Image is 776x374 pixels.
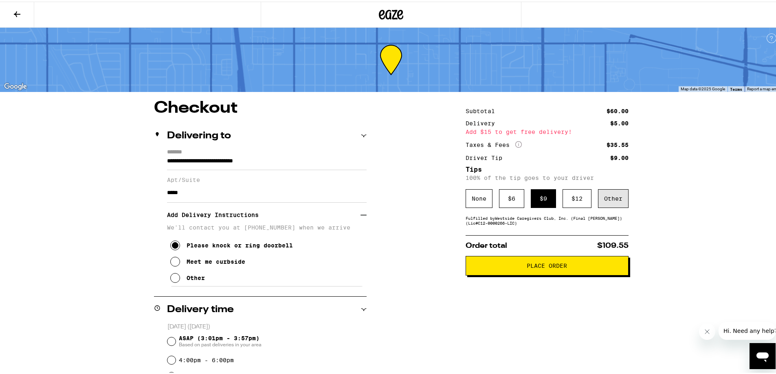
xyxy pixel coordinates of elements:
p: 100% of the tip goes to your driver [466,173,629,179]
div: None [466,188,492,206]
div: Other [187,273,205,280]
span: Hi. Need any help? [5,6,59,12]
div: Subtotal [466,107,501,112]
iframe: Button to launch messaging window [750,341,776,367]
h2: Delivering to [167,129,231,139]
div: $ 6 [499,188,524,206]
h3: Add Delivery Instructions [167,204,361,223]
div: $5.00 [610,119,629,125]
iframe: Close message [699,322,715,338]
div: Fulfilled by Westside Caregivers Club, Inc. (Final [PERSON_NAME]) (Lic# C12-0000266-LIC ) [466,214,629,224]
p: [DATE] ([DATE]) [167,322,367,329]
h5: Tips [466,165,629,171]
div: Meet me curbside [187,257,245,263]
div: $9.00 [610,153,629,159]
div: $35.55 [607,140,629,146]
button: Place Order [466,254,629,274]
a: Open this area in Google Maps (opens a new window) [2,80,29,90]
img: Google [2,80,29,90]
div: Add $15 to get free delivery! [466,127,629,133]
button: Meet me curbside [170,252,245,268]
iframe: Message from company [719,320,776,338]
span: Map data ©2025 Google [681,85,725,90]
h2: Delivery time [167,303,234,313]
div: $60.00 [607,107,629,112]
div: Taxes & Fees [466,140,522,147]
button: Please knock or ring doorbell [170,236,293,252]
span: ASAP (3:01pm - 3:57pm) [179,333,262,346]
span: Based on past deliveries in your area [179,340,262,346]
span: Order total [466,241,507,248]
button: Other [170,268,205,284]
div: $ 12 [563,188,591,206]
span: Place Order [527,261,567,267]
div: $ 9 [531,188,556,206]
a: Terms [730,85,742,90]
div: Driver Tip [466,153,508,159]
div: Delivery [466,119,501,125]
div: Please knock or ring doorbell [187,241,293,247]
div: Other [598,188,629,206]
span: $109.55 [597,241,629,248]
p: We'll contact you at [PHONE_NUMBER] when we arrive [167,223,367,229]
label: 4:00pm - 6:00pm [179,355,234,362]
h1: Checkout [154,98,367,115]
label: Apt/Suite [167,175,367,182]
